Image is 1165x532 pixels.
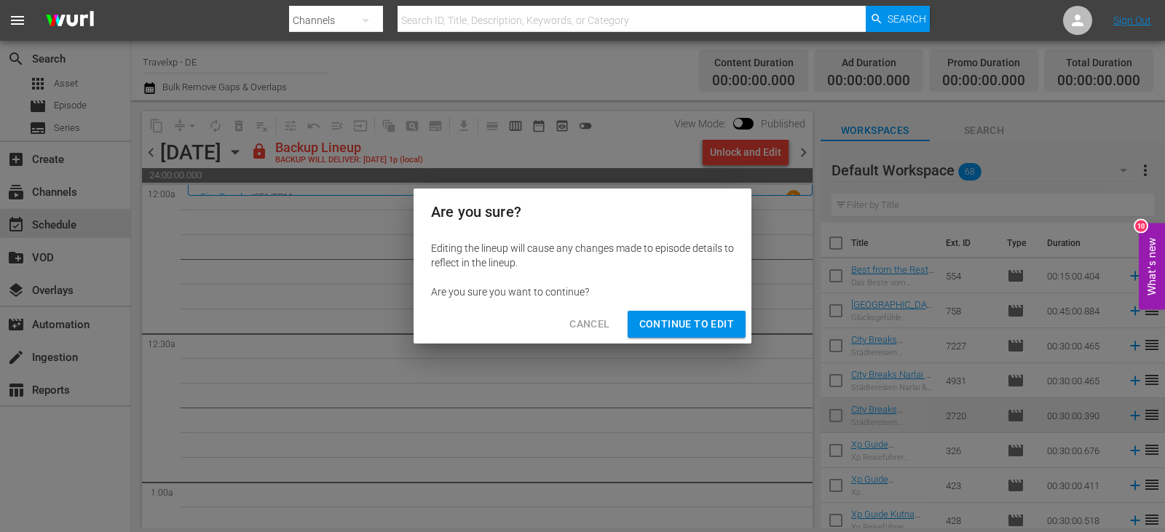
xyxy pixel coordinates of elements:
[558,311,621,338] button: Cancel
[569,315,609,333] span: Cancel
[1139,223,1165,309] button: Open Feedback Widget
[431,285,734,299] div: Are you sure you want to continue?
[628,311,746,338] button: Continue to Edit
[431,241,734,270] div: Editing the lineup will cause any changes made to episode details to reflect in the lineup.
[888,6,926,32] span: Search
[9,12,26,29] span: menu
[1113,15,1151,26] a: Sign Out
[35,4,105,38] img: ans4CAIJ8jUAAAAAAAAAAAAAAAAAAAAAAAAgQb4GAAAAAAAAAAAAAAAAAAAAAAAAJMjXAAAAAAAAAAAAAAAAAAAAAAAAgAT5G...
[431,200,734,223] h2: Are you sure?
[1135,220,1147,231] div: 10
[639,315,734,333] span: Continue to Edit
